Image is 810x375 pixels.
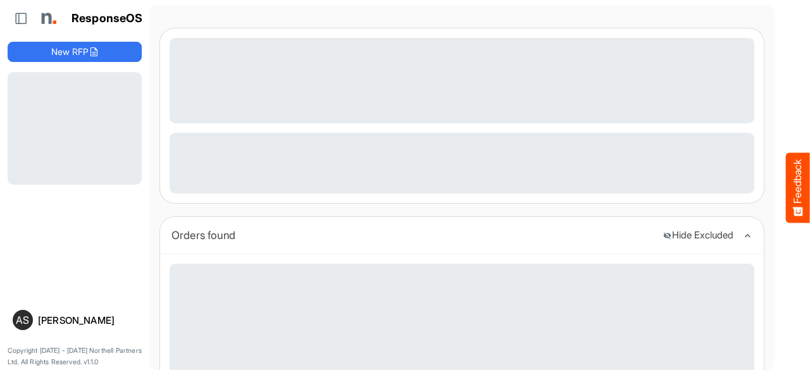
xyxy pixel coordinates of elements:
div: Loading... [8,72,142,185]
div: [PERSON_NAME] [38,316,137,325]
div: Loading... [170,38,754,123]
button: Hide Excluded [663,230,733,241]
button: New RFP [8,42,142,62]
img: Northell [35,6,60,31]
button: Feedback [786,152,810,223]
span: AS [16,315,29,325]
p: Copyright [DATE] - [DATE] Northell Partners Ltd. All Rights Reserved. v1.1.0 [8,345,142,367]
h1: ResponseOS [72,12,143,25]
div: Orders found [171,226,653,244]
div: Loading... [170,133,754,194]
